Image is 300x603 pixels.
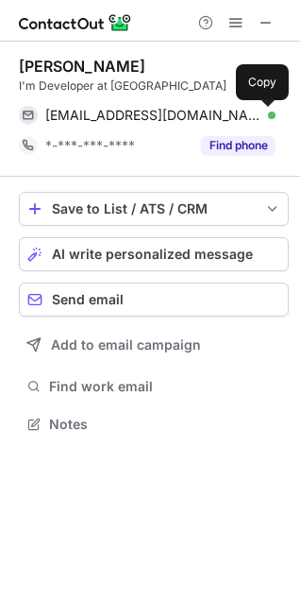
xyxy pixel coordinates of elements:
button: Reveal Button [201,136,275,155]
img: ContactOut v5.3.10 [19,11,132,34]
button: Add to email campaign [19,328,289,362]
div: I'm Developer at [GEOGRAPHIC_DATA] [19,78,289,95]
div: Save to List / ATS / CRM [52,201,256,216]
div: [PERSON_NAME] [19,57,145,76]
span: Send email [52,292,124,307]
span: Find work email [49,378,281,395]
span: Notes [49,416,281,433]
button: Notes [19,411,289,438]
button: save-profile-one-click [19,192,289,226]
button: Find work email [19,373,289,400]
button: AI write personalized message [19,237,289,271]
button: Send email [19,283,289,317]
span: AI write personalized message [52,247,253,262]
span: Add to email campaign [51,337,201,353]
span: [EMAIL_ADDRESS][DOMAIN_NAME] [45,107,261,124]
